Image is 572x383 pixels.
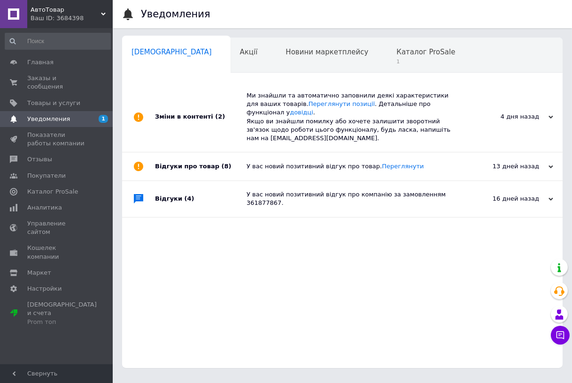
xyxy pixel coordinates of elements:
span: Уведомления [27,115,70,123]
span: Отзывы [27,155,52,164]
div: У вас новий позитивний відгук про компанію за замовленням 361877867. [247,190,459,207]
button: Чат с покупателем [551,326,570,345]
span: Маркет [27,269,51,277]
span: Каталог ProSale [396,48,455,56]
span: Товары и услуги [27,99,80,107]
div: 4 дня назад [459,113,553,121]
h1: Уведомления [141,8,210,20]
a: Переглянути позиції [309,100,375,107]
span: Покупатели [27,172,66,180]
span: Показатели работы компании [27,131,87,148]
span: АвтоТовар [31,6,101,14]
div: Відгуки про товар [155,152,247,180]
span: Кошелек компании [27,244,87,261]
span: 1 [99,115,108,123]
span: [DEMOGRAPHIC_DATA] и счета [27,300,97,326]
div: Prom топ [27,318,97,326]
span: Заказы и сообщения [27,74,87,91]
input: Поиск [5,33,111,50]
div: 13 дней назад [459,162,553,171]
a: Переглянути [382,163,424,170]
span: Аналитика [27,203,62,212]
span: (8) [222,163,232,170]
div: 16 дней назад [459,195,553,203]
span: [DEMOGRAPHIC_DATA] [131,48,212,56]
span: Настройки [27,285,62,293]
span: 1 [396,58,455,65]
span: Акції [240,48,258,56]
a: довідці [290,109,313,116]
span: (2) [215,113,225,120]
div: Зміни в контенті [155,82,247,152]
span: Главная [27,58,54,67]
span: Каталог ProSale [27,188,78,196]
span: (4) [185,195,194,202]
span: Управление сайтом [27,219,87,236]
div: Ваш ID: 3684398 [31,14,113,23]
div: У вас новий позитивний відгук про товар. [247,162,459,171]
div: Ми знайшли та автоматично заповнили деякі характеристики для ваших товарів. . Детальніше про функ... [247,91,459,143]
div: Відгуки [155,181,247,217]
span: Новини маркетплейсу [286,48,368,56]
